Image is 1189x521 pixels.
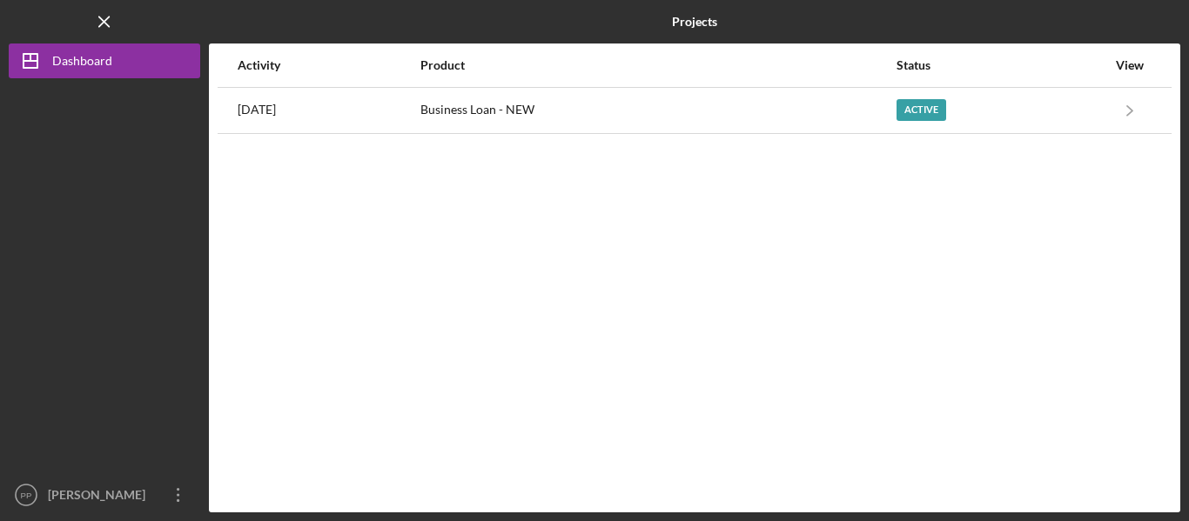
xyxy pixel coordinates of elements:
div: View [1108,58,1152,72]
button: Dashboard [9,43,200,78]
div: Business Loan - NEW [420,89,895,132]
div: Product [420,58,895,72]
b: Projects [672,15,717,29]
button: PP[PERSON_NAME] [9,478,200,512]
div: Status [897,58,1106,72]
div: [PERSON_NAME] [44,478,157,517]
time: 2025-06-23 21:00 [238,103,276,117]
text: PP [21,491,32,500]
div: Dashboard [52,43,112,83]
div: Active [897,99,946,121]
div: Activity [238,58,419,72]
